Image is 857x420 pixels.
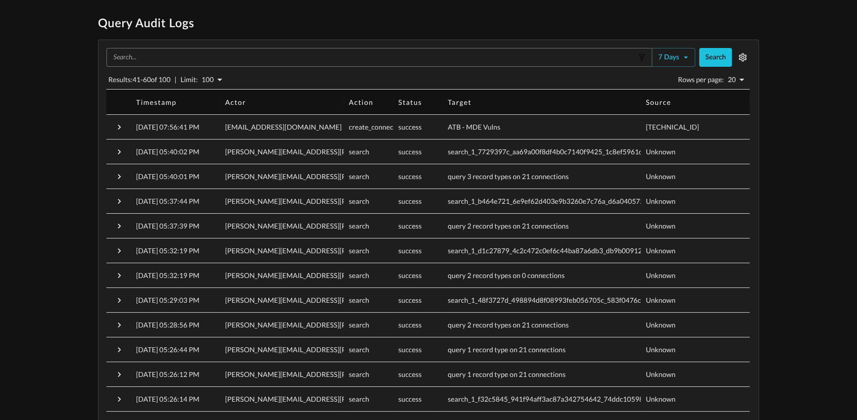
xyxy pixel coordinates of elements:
span: success [398,222,422,230]
p: Rows per page: [678,75,724,85]
span: query 1 record type on 21 connections [448,345,566,354]
span: search [349,345,369,354]
span: [PERSON_NAME][EMAIL_ADDRESS][PERSON_NAME][DOMAIN_NAME] [225,197,452,205]
span: search_1_b464e721_6e9ef62d403e9b3260e7c76a_d6a040572bdba644 [448,197,671,205]
h1: Query Audit Logs [98,16,759,32]
span: Unknown [646,147,675,156]
p: [DATE] 05:32:19 PM [136,246,199,256]
p: [DATE] 05:40:01 PM [136,172,199,182]
button: 7 days [652,48,695,67]
span: success [398,345,422,354]
span: search [349,222,369,230]
p: [DATE] 05:26:12 PM [136,370,199,379]
span: [PERSON_NAME][EMAIL_ADDRESS][PERSON_NAME][DOMAIN_NAME] [225,172,452,181]
p: [DATE] 05:32:19 PM [136,271,199,280]
span: Unknown [646,395,675,403]
span: search [349,271,369,280]
span: [PERSON_NAME][EMAIL_ADDRESS][PERSON_NAME][DOMAIN_NAME] [225,370,452,378]
span: Unknown [646,222,675,230]
span: [TECHNICAL_ID] [646,123,699,131]
span: search_1_48f3727d_498894d8f08993feb056705c_583f0476ce4ec932 [448,296,668,304]
p: [DATE] 05:37:39 PM [136,221,199,231]
span: success [398,321,422,329]
span: [PERSON_NAME][EMAIL_ADDRESS][PERSON_NAME][DOMAIN_NAME] [225,222,452,230]
span: success [398,246,422,255]
span: create_connection [349,123,406,131]
span: Unknown [646,345,675,354]
p: [DATE] 05:40:02 PM [136,147,199,157]
span: success [398,147,422,156]
span: query 2 record types on 0 connections [448,271,565,280]
div: Target [448,98,472,106]
p: | [175,75,177,85]
span: query 2 record types on 21 connections [448,222,569,230]
div: Actor [225,98,246,106]
p: [DATE] 05:26:44 PM [136,345,199,355]
div: Source [646,98,671,106]
span: success [398,395,422,403]
div: Status [398,98,422,106]
p: Results: 41 - 60 of 100 [108,75,171,85]
span: search [349,197,369,205]
span: [EMAIL_ADDRESS][DOMAIN_NAME] [225,123,341,131]
span: search [349,370,369,378]
span: success [398,296,422,304]
span: Unknown [646,246,675,255]
p: [DATE] 05:28:56 PM [136,320,199,330]
span: search [349,321,369,329]
p: [DATE] 05:37:44 PM [136,196,199,206]
span: [PERSON_NAME][EMAIL_ADDRESS][PERSON_NAME][DOMAIN_NAME] [225,147,452,156]
div: Action [349,98,373,106]
p: 100 [201,75,213,85]
span: query 1 record type on 21 connections [448,370,566,378]
span: success [398,123,422,131]
span: [PERSON_NAME][EMAIL_ADDRESS][PERSON_NAME][DOMAIN_NAME] [225,395,452,403]
span: [PERSON_NAME][EMAIL_ADDRESS][PERSON_NAME][DOMAIN_NAME] [225,345,452,354]
button: Search [699,48,732,67]
div: Timestamp [136,98,177,106]
span: query 3 record types on 21 connections [448,172,569,181]
span: Unknown [646,197,675,205]
span: [PERSON_NAME][EMAIL_ADDRESS][PERSON_NAME][DOMAIN_NAME] [225,246,452,255]
p: 20 [728,75,736,85]
span: success [398,370,422,378]
span: success [398,172,422,181]
span: ATB - MDE Vulns [448,123,500,131]
span: Unknown [646,271,675,280]
span: search [349,296,369,304]
span: [PERSON_NAME][EMAIL_ADDRESS][PERSON_NAME][DOMAIN_NAME] [225,271,452,280]
span: search_1_7729397c_aa69a00f8df4b0c7140f9425_1c8ef5961cd01c54 [448,147,666,156]
input: Search... [109,52,635,62]
span: search [349,395,369,403]
span: Unknown [646,296,675,304]
span: search [349,246,369,255]
p: [DATE] 05:29:03 PM [136,295,199,305]
span: Unknown [646,321,675,329]
span: query 2 record types on 21 connections [448,321,569,329]
span: search [349,172,369,181]
span: search_1_d1c27879_4c2c472c0ef6c44ba87a6db3_db9b009126b4733b [448,246,670,255]
p: [DATE] 05:26:14 PM [136,394,199,404]
p: [DATE] 07:56:41 PM [136,122,199,132]
span: Unknown [646,370,675,378]
span: [PERSON_NAME][EMAIL_ADDRESS][PERSON_NAME][DOMAIN_NAME] [225,321,452,329]
span: [PERSON_NAME][EMAIL_ADDRESS][PERSON_NAME][DOMAIN_NAME] [225,296,452,304]
span: Unknown [646,172,675,181]
span: success [398,271,422,280]
span: search [349,147,369,156]
span: success [398,197,422,205]
p: Limit: [181,75,198,85]
span: search_1_f32c5845_941f94aff3ac87a342754642_74ddc10598b0554a [448,395,667,403]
